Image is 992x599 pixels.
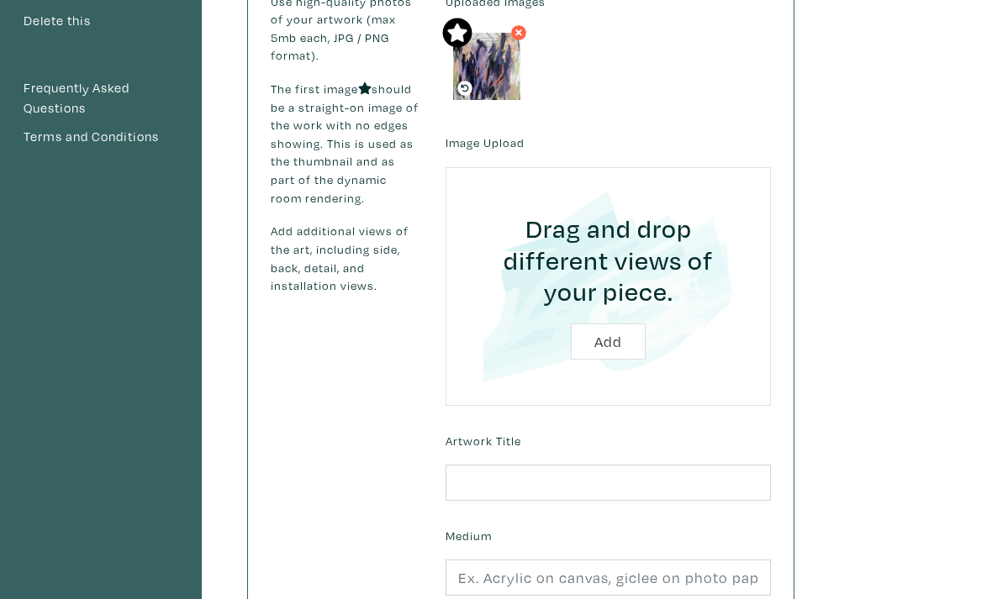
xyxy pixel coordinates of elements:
p: The first image should be a straight-on image of the work with no edges showing. This is used as ... [271,80,420,207]
a: Terms and Conditions [23,126,179,148]
label: Image Upload [446,134,525,152]
img: phpThumb.php [453,33,520,100]
button: Delete this [23,10,92,32]
input: Ex. Acrylic on canvas, giclee on photo paper [446,560,771,596]
a: Frequently Asked Questions [23,77,179,118]
p: Add additional views of the art, including side, back, detail, and installation views. [271,222,420,294]
label: Artwork Title [446,432,521,450]
label: Medium [446,527,492,545]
